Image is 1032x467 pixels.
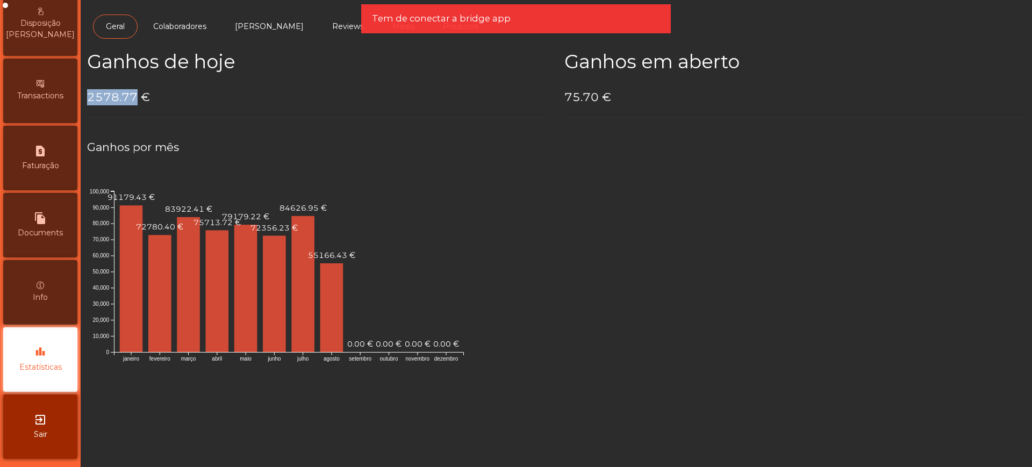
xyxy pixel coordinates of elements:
[564,51,1026,73] h2: Ganhos em aberto
[92,285,109,291] text: 40,000
[92,317,109,323] text: 20,000
[165,204,212,214] text: 83922.41 €
[92,204,109,210] text: 90,000
[149,356,170,362] text: fevereiro
[405,339,431,349] text: 0.00 €
[92,220,109,226] text: 80,000
[349,356,371,362] text: setembro
[106,349,109,355] text: 0
[136,222,183,232] text: 72780.40 €
[140,15,219,39] a: Colaboradores
[308,250,355,260] text: 55166.43 €
[267,356,281,362] text: junho
[19,362,62,373] span: Estatísticas
[34,145,47,157] i: request_page
[376,339,402,349] text: 0.00 €
[33,292,48,303] span: Info
[181,356,196,362] text: março
[380,356,398,362] text: outubro
[34,429,47,440] span: Sair
[93,15,138,39] a: Geral
[212,356,222,362] text: abril
[222,212,269,221] text: 79179.22 €
[297,356,309,362] text: julho
[250,222,298,232] text: 72356.23 €
[372,12,511,25] span: Tem de conectar a bridge app
[92,333,109,339] text: 10,000
[240,356,252,362] text: maio
[406,356,430,362] text: novembro
[193,217,241,227] text: 75713.72 €
[222,15,317,39] a: [PERSON_NAME]
[434,356,458,362] text: dezembro
[87,89,548,105] h4: 2578.77 €
[279,203,327,213] text: 84626.95 €
[92,253,109,258] text: 60,000
[87,51,548,73] h2: Ganhos de hoje
[347,339,373,349] text: 0.00 €
[92,301,109,307] text: 30,000
[34,413,47,426] i: exit_to_app
[123,356,139,362] text: janeiro
[319,15,377,39] a: Reviews
[564,89,1026,105] h4: 75.70 €
[433,339,459,349] text: 0.00 €
[34,212,47,225] i: file_copy
[92,236,109,242] text: 70,000
[90,188,110,194] text: 100,000
[6,18,75,40] span: Disposição [PERSON_NAME]
[18,227,63,239] span: Documents
[324,356,340,362] text: agosto
[34,346,47,359] i: leaderboard
[92,269,109,275] text: 50,000
[87,139,1026,155] h4: Ganhos por mês
[107,192,155,202] text: 91179.43 €
[22,160,59,171] span: Faturação
[17,90,63,102] span: Transactions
